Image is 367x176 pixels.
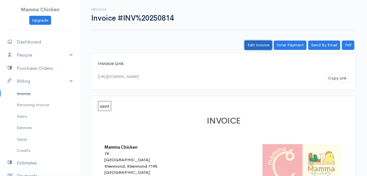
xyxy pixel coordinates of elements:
span: Mamma Chicken [21,6,59,13]
h6: Invoice [91,8,174,11]
div: Invoice Link [98,60,349,67]
button: Copy Link [325,74,349,83]
b: Mamma Chicken [104,144,138,150]
span: sent [98,101,111,111]
h1: Invoice #INV%20250814 [91,14,174,22]
a: Enter Payment [274,41,307,50]
a: Pdf [342,41,354,50]
h1: INVOICE [104,116,343,126]
a: Upgrade [29,16,51,25]
div: 79 [GEOGRAPHIC_DATA] Kleinmond, Kleinmond 7195 [GEOGRAPHIC_DATA] [104,151,217,176]
div: [URL][DOMAIN_NAME] [98,74,139,79]
a: Edit Invoice [245,41,272,50]
a: Send By Email [308,41,340,50]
